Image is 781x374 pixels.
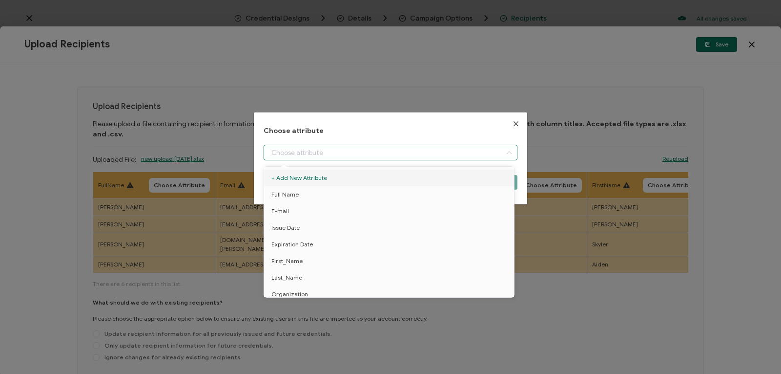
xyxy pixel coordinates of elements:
span: Organization [271,286,308,303]
span: E-mail [271,203,289,220]
span: Expiration Date [271,236,313,253]
span: First_Name [271,253,303,269]
span: + Add New Attribute [271,170,510,186]
span: Last_Name [271,269,302,286]
button: Close [505,112,527,135]
iframe: Chat Widget [732,327,781,374]
span: Issue Date [271,220,300,236]
input: Choose attribute [264,145,517,160]
span: Full Name [271,186,299,203]
h1: Choose attribute [264,127,517,135]
div: dialog [254,112,527,205]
